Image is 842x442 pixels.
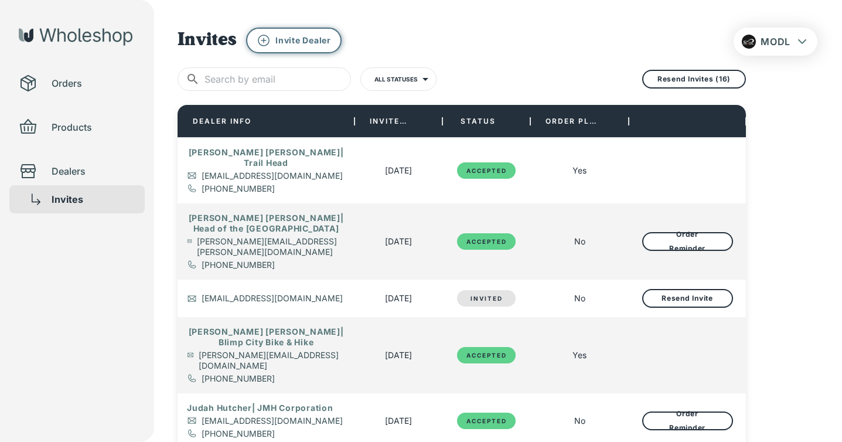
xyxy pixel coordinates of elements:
p: No [574,416,585,426]
div: ORDER PLACED [536,105,606,138]
button: Invite Dealer [246,28,342,53]
p: [DATE] [385,416,412,426]
p: [EMAIL_ADDRESS][DOMAIN_NAME] [202,416,343,426]
div: Invites [9,185,145,213]
div: Orders [9,69,145,97]
div: INVITED ON [360,105,420,138]
p: [PERSON_NAME] [PERSON_NAME] | Head of the [GEOGRAPHIC_DATA] [187,213,345,234]
div: Dealers [9,157,145,185]
p: [EMAIL_ADDRESS][DOMAIN_NAME] [202,171,343,181]
span: Accepted [459,417,514,424]
p: [PERSON_NAME] [PERSON_NAME] | Trail Head [187,147,345,168]
span: Products [52,120,135,134]
div: ORDER PLACED [530,105,629,138]
p: All Statuses [374,73,418,83]
div: INVITED ON [354,105,442,138]
span: Orders [52,76,135,90]
button: MODL [734,28,817,56]
div: DEALER INFO [183,105,261,138]
button: [PERSON_NAME] [PERSON_NAME]| Blimp City Bike & Hike [187,327,345,348]
span: Accepted [459,238,514,245]
button: Resend Invite [642,289,733,308]
p: Yes [572,165,587,176]
p: [PHONE_NUMBER] [202,260,275,270]
span: Accepted [459,167,514,174]
p: No [574,236,585,247]
h1: Invites [178,29,237,52]
p: [PERSON_NAME][EMAIL_ADDRESS][PERSON_NAME][DOMAIN_NAME] [197,236,345,257]
p: [PHONE_NUMBER] [202,429,275,439]
input: Search by email [204,67,351,91]
p: [DATE] [385,236,412,247]
div: Products [9,113,145,141]
div: STATUS [451,105,505,138]
button: [PERSON_NAME] [PERSON_NAME]| Head of the [GEOGRAPHIC_DATA] [187,213,345,234]
p: [DATE] [385,293,412,304]
img: Wholeshop logo [19,28,132,46]
div: DEALER INFO [178,105,354,138]
img: sg4OPTHQoY-BF_24_Green_Glow_2.png [742,35,756,49]
p: [EMAIL_ADDRESS][DOMAIN_NAME] [202,293,343,304]
button: Sort [688,113,705,130]
span: Accepted [459,352,514,359]
p: [DATE] [385,350,412,361]
p: [PERSON_NAME][EMAIL_ADDRESS][DOMAIN_NAME] [199,350,345,371]
div: STATUS [442,105,530,138]
button: Resend Invites (16) [642,70,746,89]
p: Yes [572,350,587,361]
p: Judah Hutcher | JMH Corporation [187,403,333,413]
button: Order Reminder [642,412,733,430]
button: Order Reminder [642,232,733,251]
span: Invites [52,192,135,206]
p: No [574,293,585,304]
button: Judah Hutcher| JMH Corporation [187,403,333,413]
button: [PERSON_NAME] [PERSON_NAME]| Trail Head [187,147,345,168]
p: Invite Dealer [275,35,331,46]
span: Dealers [52,164,135,178]
button: Sort [420,113,437,130]
span: Invited [463,295,510,302]
button: Sort [505,113,521,130]
span: MODL [761,36,790,47]
button: Sort [606,113,623,130]
button: Sort [261,113,277,130]
p: [DATE] [385,165,412,176]
p: [PERSON_NAME] [PERSON_NAME] | Blimp City Bike & Hike [187,327,345,348]
p: [PHONE_NUMBER] [202,373,275,384]
p: [PHONE_NUMBER] [202,183,275,194]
